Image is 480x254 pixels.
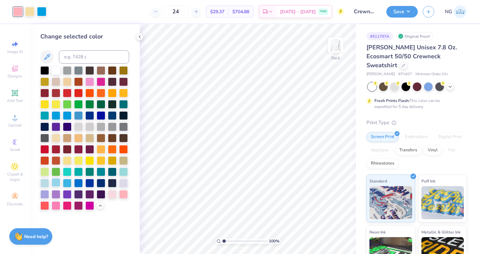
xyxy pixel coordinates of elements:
span: Image AI [7,49,23,54]
span: Clipart & logos [3,172,26,182]
strong: Fresh Prints Flash: [374,98,409,103]
img: Nola Gabbard [454,5,467,18]
div: Change selected color [40,32,129,41]
div: Screen Print [366,132,399,142]
input: Untitled Design [349,5,381,18]
span: Metallic & Glitter Ink [421,229,460,235]
a: NG [445,5,467,18]
div: Original Proof [396,32,433,40]
span: $29.37 [210,8,224,15]
span: Standard [369,178,387,184]
div: This color can be expedited for 5 day delivery. [374,98,456,110]
span: Add Text [7,98,23,103]
span: [PERSON_NAME] [366,72,395,77]
div: Foil [444,145,459,155]
span: 100 % [269,238,279,244]
span: Puff Ink [421,178,435,184]
button: Save [386,6,418,18]
div: Applique [366,145,393,155]
input: e.g. 7428 c [59,50,129,64]
div: Print Type [366,119,467,127]
div: Rhinestones [366,159,399,169]
span: FREE [320,9,327,14]
span: [DATE] - [DATE] [280,8,316,15]
span: Minimum Order: 24 + [415,72,449,77]
span: [PERSON_NAME] Unisex 7.8 Oz. Ecosmart 50/50 Crewneck Sweatshirt [366,43,457,69]
div: Back [331,55,340,61]
span: Upload [8,123,22,128]
img: Back [329,38,342,52]
span: $704.88 [232,8,249,15]
strong: Need help? [24,233,48,240]
input: – – [163,6,189,18]
div: Transfers [395,145,421,155]
span: # P1607 [398,72,412,77]
span: Designs [8,74,22,79]
span: NG [445,8,452,16]
div: Vinyl [423,145,442,155]
div: # 511797A [366,32,393,40]
div: Embroidery [401,132,432,142]
span: Decorate [7,201,23,207]
div: Digital Print [434,132,466,142]
img: Puff Ink [421,186,464,219]
img: Standard [369,186,412,219]
span: Neon Ink [369,229,386,235]
span: Greek [10,147,20,152]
